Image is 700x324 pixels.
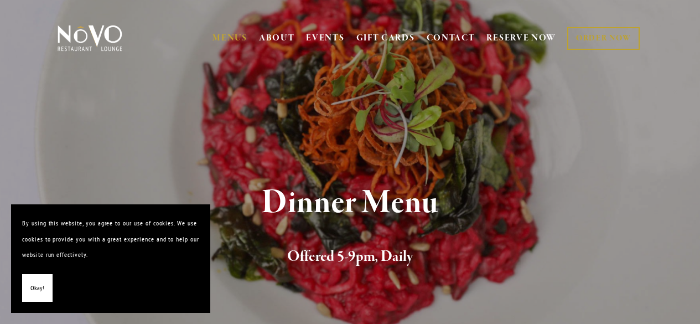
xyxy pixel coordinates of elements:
img: Novo Restaurant &amp; Lounge [55,24,125,52]
a: GIFT CARDS [356,28,415,49]
a: ORDER NOW [567,27,640,50]
button: Okay! [22,274,53,302]
span: Okay! [30,280,44,296]
h1: Dinner Menu [73,185,627,221]
h2: Offered 5-9pm, Daily [73,245,627,269]
section: Cookie banner [11,204,210,313]
a: EVENTS [306,33,344,44]
a: CONTACT [427,28,475,49]
p: By using this website, you agree to our use of cookies. We use cookies to provide you with a grea... [22,215,199,263]
a: RESERVE NOW [486,28,556,49]
a: ABOUT [259,33,295,44]
a: MENUS [212,33,247,44]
